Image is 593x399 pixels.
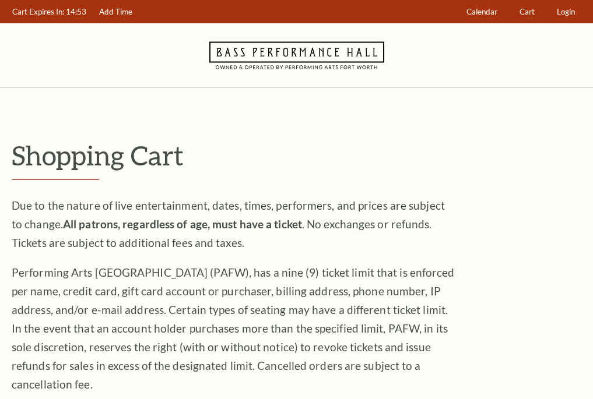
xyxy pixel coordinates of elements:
[514,1,541,23] a: Cart
[94,1,138,23] a: Add Time
[12,263,455,394] p: Performing Arts [GEOGRAPHIC_DATA] (PAFW), has a nine (9) ticket limit that is enforced per name, ...
[12,140,581,170] p: Shopping Cart
[520,7,535,16] span: Cart
[12,199,445,249] span: Due to the nature of live entertainment, dates, times, performers, and prices are subject to chan...
[66,7,86,16] span: 14:53
[461,1,503,23] a: Calendar
[12,7,64,16] span: Cart Expires In:
[466,7,497,16] span: Calendar
[552,1,581,23] a: Login
[557,7,575,16] span: Login
[63,217,302,231] strong: All patrons, regardless of age, must have a ticket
